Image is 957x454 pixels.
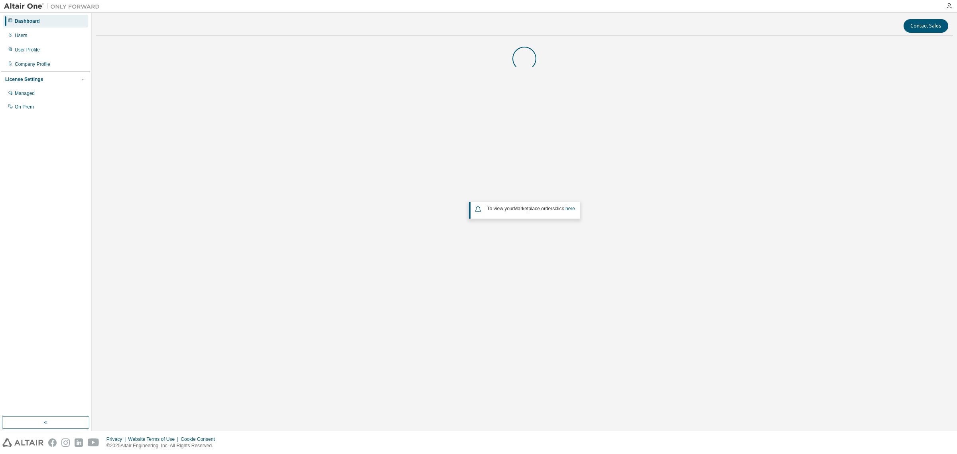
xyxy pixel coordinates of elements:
div: User Profile [15,47,40,53]
div: Privacy [106,436,128,442]
div: On Prem [15,104,34,110]
img: altair_logo.svg [2,438,43,447]
div: Managed [15,90,35,97]
img: linkedin.svg [75,438,83,447]
div: Users [15,32,27,39]
img: instagram.svg [61,438,70,447]
div: Website Terms of Use [128,436,181,442]
p: © 2025 Altair Engineering, Inc. All Rights Reserved. [106,442,220,449]
img: Altair One [4,2,104,10]
div: Cookie Consent [181,436,219,442]
img: youtube.svg [88,438,99,447]
img: facebook.svg [48,438,57,447]
div: Dashboard [15,18,40,24]
em: Marketplace orders [514,206,555,211]
a: here [565,206,575,211]
div: Company Profile [15,61,50,67]
div: License Settings [5,76,43,83]
span: To view your click [487,206,575,211]
button: Contact Sales [904,19,948,33]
